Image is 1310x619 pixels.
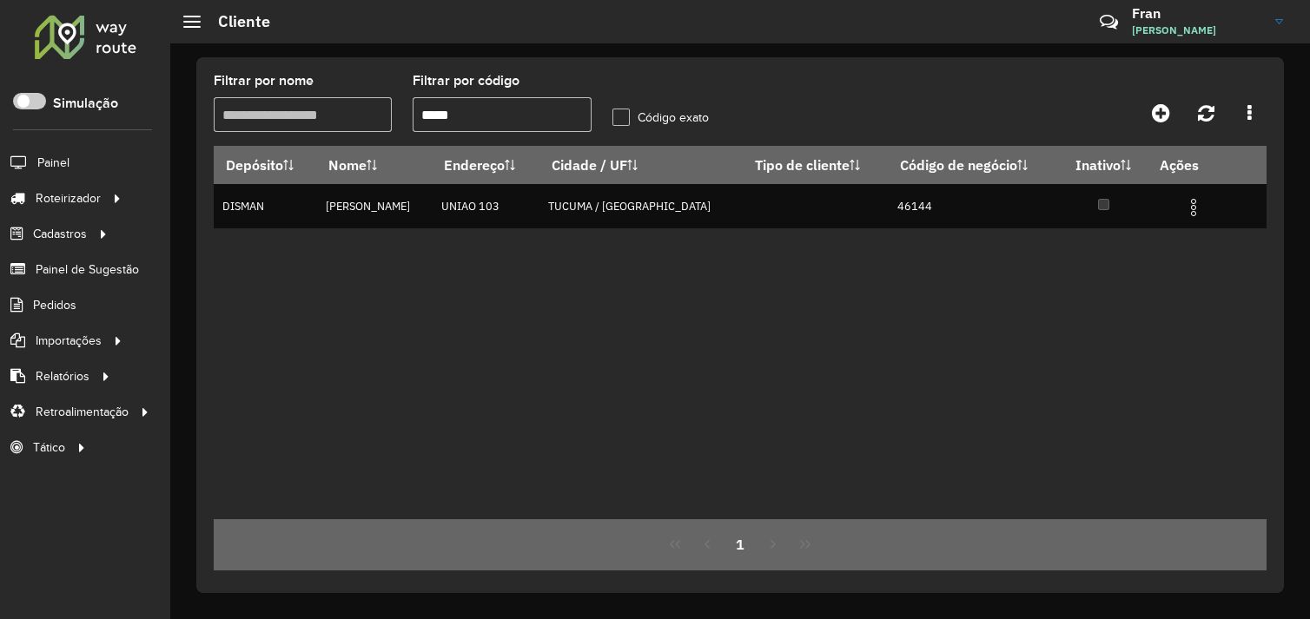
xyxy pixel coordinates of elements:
[214,147,317,184] th: Depósito
[612,109,709,127] label: Código exato
[36,367,89,385] span: Relatórios
[317,184,433,228] td: [PERSON_NAME]
[317,147,433,184] th: Nome
[1132,23,1262,38] span: [PERSON_NAME]
[53,93,118,114] label: Simulação
[888,147,1058,184] th: Código de negócio
[888,184,1058,228] td: 46144
[214,70,314,91] label: Filtrar por nome
[433,147,539,184] th: Endereço
[1132,5,1262,22] h3: Fran
[1090,3,1128,41] a: Contato Rápido
[433,184,539,228] td: UNIAO 103
[36,403,129,421] span: Retroalimentação
[539,147,743,184] th: Cidade / UF
[33,296,76,314] span: Pedidos
[539,184,743,228] td: TUCUMA / [GEOGRAPHIC_DATA]
[36,332,102,350] span: Importações
[214,184,317,228] td: DISMAN
[33,225,87,243] span: Cadastros
[36,189,101,207] span: Roteirizador
[413,70,519,91] label: Filtrar por código
[1148,147,1253,183] th: Ações
[201,12,270,31] h2: Cliente
[33,438,65,457] span: Tático
[1059,147,1148,184] th: Inativo
[724,528,757,561] button: 1
[37,154,69,172] span: Painel
[36,260,139,279] span: Painel de Sugestão
[743,147,888,184] th: Tipo de cliente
